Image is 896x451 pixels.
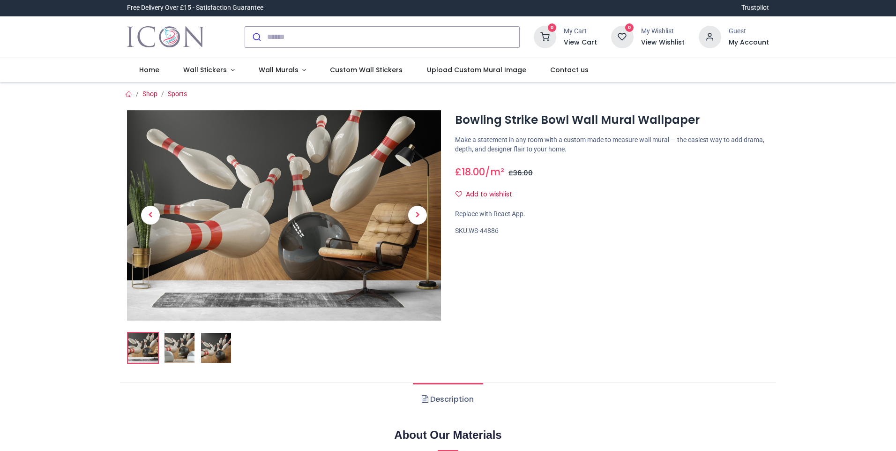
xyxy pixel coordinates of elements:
a: View Cart [564,38,597,47]
span: 36.00 [513,168,533,178]
span: Wall Stickers [183,65,227,75]
h1: Bowling Strike Bowl Wall Mural Wallpaper [455,112,769,128]
span: Home [139,65,159,75]
div: SKU: [455,226,769,236]
span: £ [508,168,533,178]
span: Contact us [550,65,589,75]
span: /m² [485,165,504,179]
a: 0 [611,32,634,40]
sup: 0 [548,23,557,32]
div: My Cart [564,27,597,36]
img: WS-44886-02 [164,333,194,363]
a: Logo of Icon Wall Stickers [127,24,204,50]
a: Sports [168,90,187,98]
h2: About Our Materials [127,427,769,443]
a: 0 [534,32,556,40]
a: Next [394,142,441,289]
span: Next [408,206,427,225]
div: Free Delivery Over £15 - Satisfaction Guarantee [127,3,263,13]
a: Previous [127,142,174,289]
a: Trustpilot [741,3,769,13]
a: Description [413,383,483,416]
span: Custom Wall Stickers [330,65,403,75]
p: Make a statement in any room with a custom made to measure wall mural — the easiest way to add dr... [455,135,769,154]
img: WS-44886-03 [201,333,231,363]
button: Add to wishlistAdd to wishlist [455,187,520,203]
span: Wall Murals [259,65,299,75]
div: Replace with React App. [455,210,769,219]
span: £ [455,165,485,179]
span: Upload Custom Mural Image [427,65,526,75]
img: Bowling Strike Bowl Wall Mural Wallpaper [127,110,441,321]
sup: 0 [625,23,634,32]
i: Add to wishlist [455,191,462,197]
span: Previous [141,206,160,225]
a: My Account [729,38,769,47]
span: 18.00 [462,165,485,179]
a: Wall Stickers [171,58,246,83]
a: Wall Murals [246,58,318,83]
a: View Wishlist [641,38,685,47]
a: Shop [142,90,157,98]
img: Icon Wall Stickers [127,24,204,50]
img: Bowling Strike Bowl Wall Mural Wallpaper [128,333,158,363]
button: Submit [245,27,267,47]
div: My Wishlist [641,27,685,36]
div: Guest [729,27,769,36]
span: WS-44886 [469,227,499,234]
